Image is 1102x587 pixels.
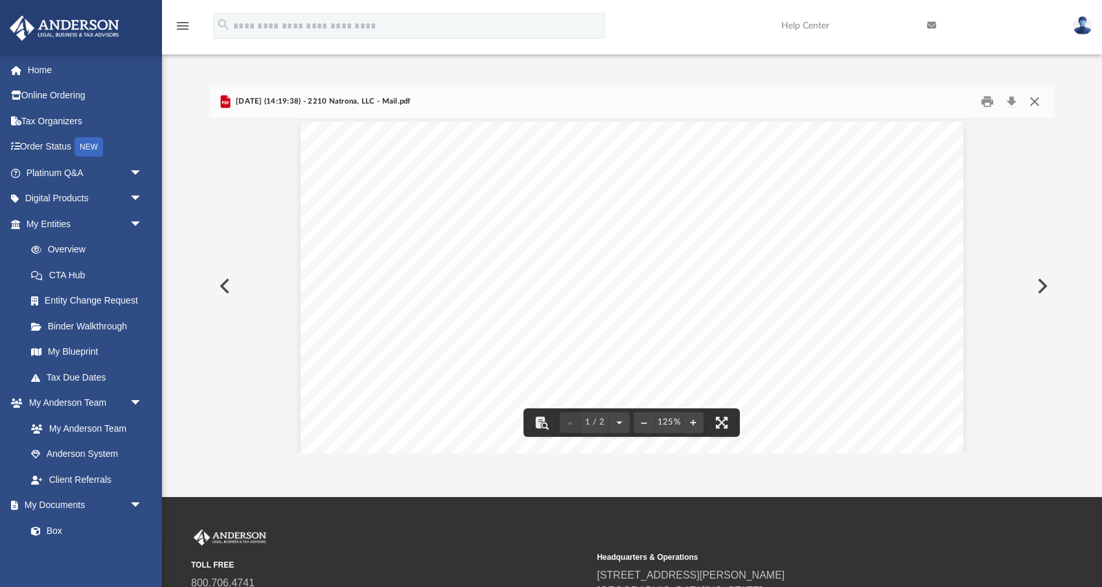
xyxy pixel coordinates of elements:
[175,25,190,34] a: menu
[9,390,155,416] a: My Anderson Teamarrow_drop_down
[1027,268,1055,304] button: Next File
[9,186,162,212] a: Digital Productsarrow_drop_down
[609,408,630,437] button: Next page
[18,237,162,263] a: Overview
[130,186,155,212] span: arrow_drop_down
[18,544,155,570] a: Meeting Minutes
[209,85,1055,453] div: Preview
[191,529,269,546] img: Anderson Advisors Platinum Portal
[634,408,654,437] button: Zoom out
[209,268,238,304] button: Previous File
[175,18,190,34] i: menu
[18,288,162,314] a: Entity Change Request
[9,83,162,109] a: Online Ordering
[75,137,103,157] div: NEW
[1073,16,1092,35] img: User Pic
[18,364,162,390] a: Tax Due Dates
[18,415,149,441] a: My Anderson Team
[18,518,149,544] a: Box
[597,551,993,563] small: Headquarters & Operations
[580,418,609,426] span: 1 / 2
[527,408,556,437] button: Toggle findbar
[683,408,704,437] button: Zoom in
[130,390,155,417] span: arrow_drop_down
[130,211,155,238] span: arrow_drop_down
[18,339,155,365] a: My Blueprint
[18,262,162,288] a: CTA Hub
[130,493,155,519] span: arrow_drop_down
[130,160,155,186] span: arrow_drop_down
[9,134,162,161] a: Order StatusNEW
[209,119,1055,453] div: File preview
[209,119,1055,453] div: Document Viewer
[974,91,1000,111] button: Print
[1023,91,1046,111] button: Close
[18,441,155,467] a: Anderson System
[9,108,162,134] a: Tax Organizers
[9,493,155,518] a: My Documentsarrow_drop_down
[707,408,736,437] button: Enter fullscreen
[9,160,162,186] a: Platinum Q&Aarrow_drop_down
[580,408,609,437] button: 1 / 2
[191,559,588,571] small: TOLL FREE
[233,96,411,107] span: [DATE] (14:19:38) - 2210 Natrona, LLC - Mail.pdf
[9,211,162,237] a: My Entitiesarrow_drop_down
[18,467,155,493] a: Client Referrals
[597,570,785,581] a: [STREET_ADDRESS][PERSON_NAME]
[654,418,683,426] div: Current zoom level
[9,57,162,83] a: Home
[18,313,162,339] a: Binder Walkthrough
[216,17,231,32] i: search
[6,16,123,41] img: Anderson Advisors Platinum Portal
[1000,91,1024,111] button: Download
